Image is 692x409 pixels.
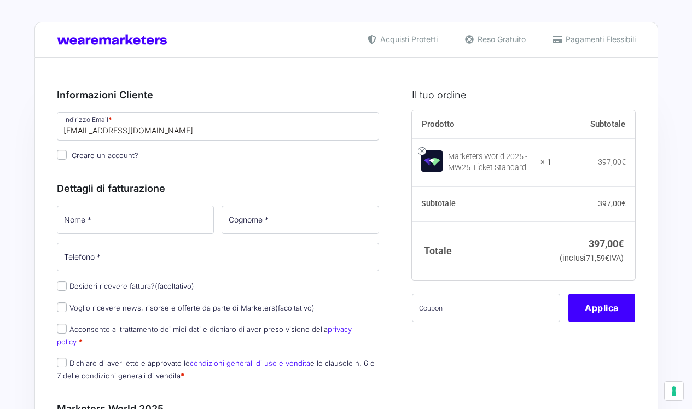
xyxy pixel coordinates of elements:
label: Desideri ricevere fattura? [57,282,194,290]
bdi: 397,00 [589,238,624,249]
span: € [621,157,626,166]
label: Voglio ricevere news, risorse e offerte da parte di Marketers [57,303,315,312]
label: Acconsento al trattamento dei miei dati e dichiaro di aver preso visione della [57,325,352,346]
bdi: 397,00 [598,157,626,166]
span: (facoltativo) [275,303,315,312]
bdi: 397,00 [598,199,626,208]
img: Marketers World 2025 - MW25 Ticket Standard [421,150,443,172]
button: Applica [568,294,635,322]
h3: Dettagli di fatturazione [57,181,380,196]
th: Subtotale [412,187,551,222]
small: (inclusi IVA) [560,254,624,263]
th: Totale [412,221,551,280]
span: Acquisti Protetti [377,33,438,45]
label: Dichiaro di aver letto e approvato le e le clausole n. 6 e 7 delle condizioni generali di vendita [57,359,375,380]
span: € [621,199,626,208]
th: Prodotto [412,110,551,139]
input: Cognome * [222,206,379,234]
span: 71,59 [586,254,609,263]
button: Le tue preferenze relative al consenso per le tecnologie di tracciamento [665,382,683,400]
strong: × 1 [540,157,551,168]
input: Coupon [412,294,560,322]
span: € [605,254,609,263]
input: Desideri ricevere fattura?(facoltativo) [57,281,67,291]
input: Nome * [57,206,214,234]
input: Acconsento al trattamento dei miei dati e dichiaro di aver preso visione dellaprivacy policy [57,324,67,334]
span: Reso Gratuito [475,33,526,45]
th: Subtotale [551,110,636,139]
input: Creare un account? [57,150,67,160]
span: Creare un account? [72,151,138,160]
a: condizioni generali di uso e vendita [190,359,310,367]
div: Marketers World 2025 - MW25 Ticket Standard [448,151,533,173]
span: € [618,238,624,249]
h3: Il tuo ordine [412,87,635,102]
input: Dichiaro di aver letto e approvato lecondizioni generali di uso e venditae le clausole n. 6 e 7 d... [57,358,67,367]
span: (facoltativo) [155,282,194,290]
input: Indirizzo Email * [57,112,380,141]
input: Telefono * [57,243,380,271]
span: Pagamenti Flessibili [563,33,636,45]
input: Voglio ricevere news, risorse e offerte da parte di Marketers(facoltativo) [57,302,67,312]
h3: Informazioni Cliente [57,87,380,102]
